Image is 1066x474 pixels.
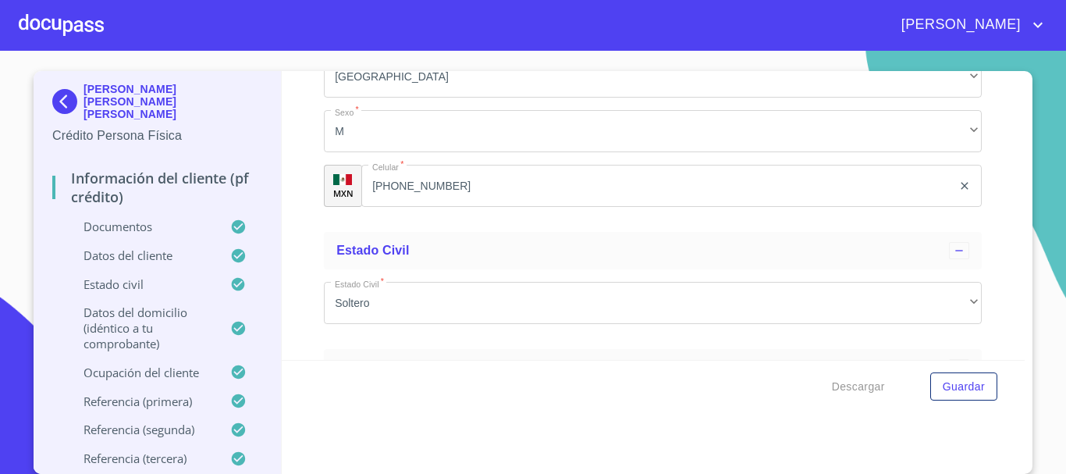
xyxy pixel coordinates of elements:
img: R93DlvwvvjP9fbrDwZeCRYBHk45OWMq+AAOlFVsxT89f82nwPLnD58IP7+ANJEaWYhP0Tx8kkA0WlQMPQsAAgwAOmBj20AXj6... [333,174,352,185]
span: Estado Civil [336,244,409,257]
span: Guardar [943,377,985,397]
span: Descargar [832,377,885,397]
p: Documentos [52,219,230,234]
button: account of current user [890,12,1047,37]
p: Datos del cliente [52,248,230,263]
p: Ocupación del Cliente [52,365,230,380]
p: Referencia (segunda) [52,422,230,437]
div: [GEOGRAPHIC_DATA] [324,56,982,98]
div: Estado Civil [324,232,982,269]
p: [PERSON_NAME] [PERSON_NAME] [PERSON_NAME] [84,83,262,120]
button: Descargar [826,372,891,401]
div: [PERSON_NAME] [PERSON_NAME] [PERSON_NAME] [52,83,262,127]
button: Guardar [930,372,997,401]
p: Estado Civil [52,276,230,292]
span: [PERSON_NAME] [890,12,1029,37]
p: Referencia (tercera) [52,451,230,466]
p: Crédito Persona Física [52,127,262,145]
div: Soltero [324,282,982,324]
button: clear input [958,180,971,192]
p: MXN [333,187,354,199]
img: Docupass spot blue [52,89,84,114]
p: Referencia (primera) [52,394,230,409]
div: M [324,110,982,152]
p: Datos del domicilio (idéntico a tu comprobante) [52,305,230,351]
p: Información del cliente (PF crédito) [52,169,262,206]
